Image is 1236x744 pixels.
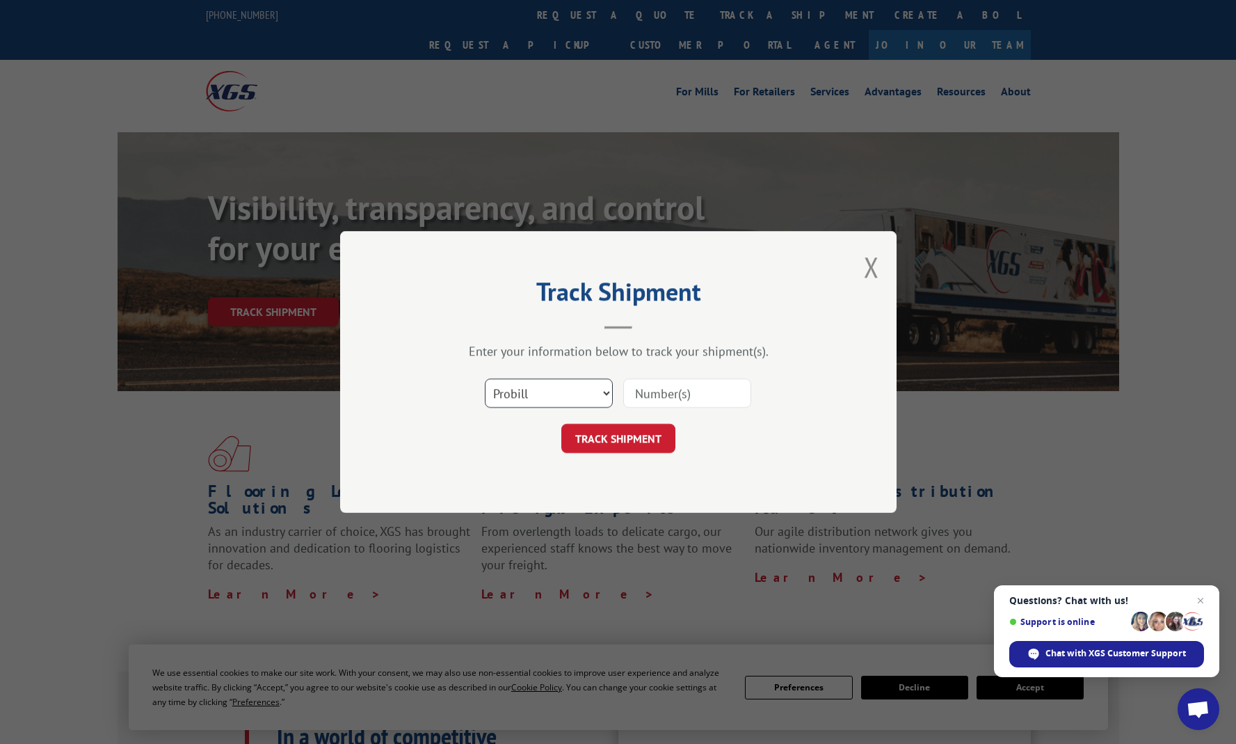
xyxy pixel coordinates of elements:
div: Open chat [1178,688,1219,730]
div: Chat with XGS Customer Support [1009,641,1204,667]
div: Enter your information below to track your shipment(s). [410,343,827,359]
h2: Track Shipment [410,282,827,308]
button: TRACK SHIPMENT [561,424,675,453]
span: Questions? Chat with us! [1009,595,1204,606]
span: Chat with XGS Customer Support [1045,647,1186,660]
span: Support is online [1009,617,1126,627]
input: Number(s) [623,379,751,408]
button: Close modal [864,248,879,285]
span: Close chat [1192,592,1209,609]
